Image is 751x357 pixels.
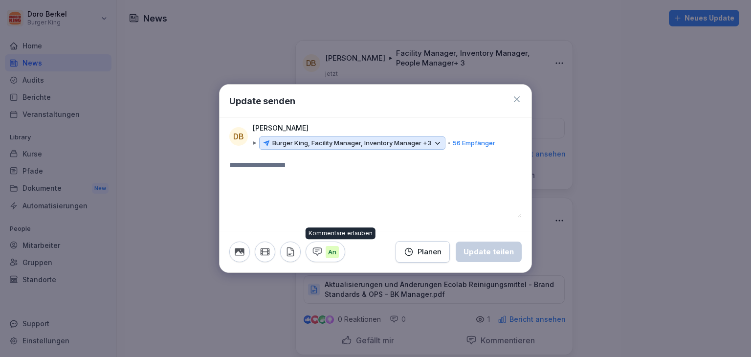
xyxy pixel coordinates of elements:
[229,94,295,108] h1: Update senden
[253,123,309,134] p: [PERSON_NAME]
[396,241,450,263] button: Planen
[404,246,442,257] div: Planen
[309,229,373,237] p: Kommentare erlauben
[326,246,339,259] p: An
[453,138,495,148] p: 56 Empfänger
[456,242,522,262] button: Update teilen
[306,242,345,262] button: An
[464,246,514,257] div: Update teilen
[272,138,431,148] p: Burger King, Facility Manager, Inventory Manager +3
[229,127,248,146] div: DB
